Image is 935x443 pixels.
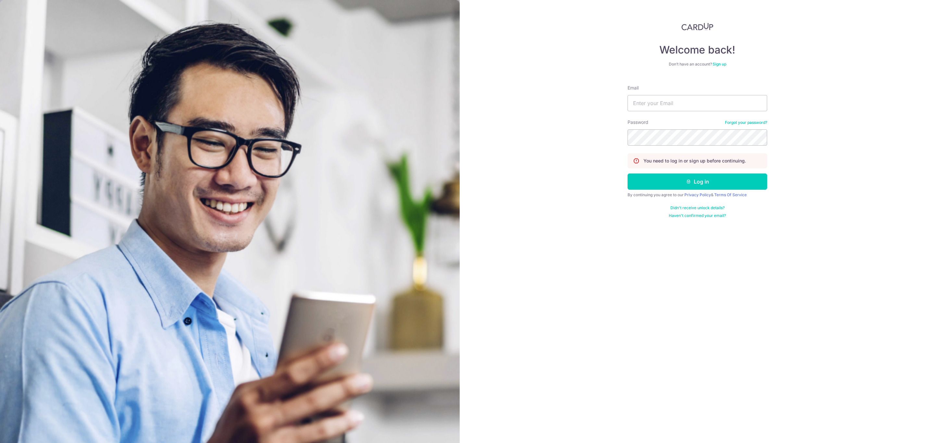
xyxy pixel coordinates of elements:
label: Email [628,85,639,91]
button: Log in [628,174,767,190]
a: Privacy Policy [684,192,711,197]
a: Sign up [713,62,726,66]
a: Haven't confirmed your email? [669,213,726,218]
label: Password [628,119,648,126]
h4: Welcome back! [628,43,767,56]
a: Forgot your password? [725,120,767,125]
img: CardUp Logo [681,23,713,30]
a: Terms Of Service [714,192,747,197]
div: Don’t have an account? [628,62,767,67]
div: By continuing you agree to our & [628,192,767,198]
input: Enter your Email [628,95,767,111]
a: Didn't receive unlock details? [670,205,725,210]
p: You need to log in or sign up before continuing. [643,158,746,164]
